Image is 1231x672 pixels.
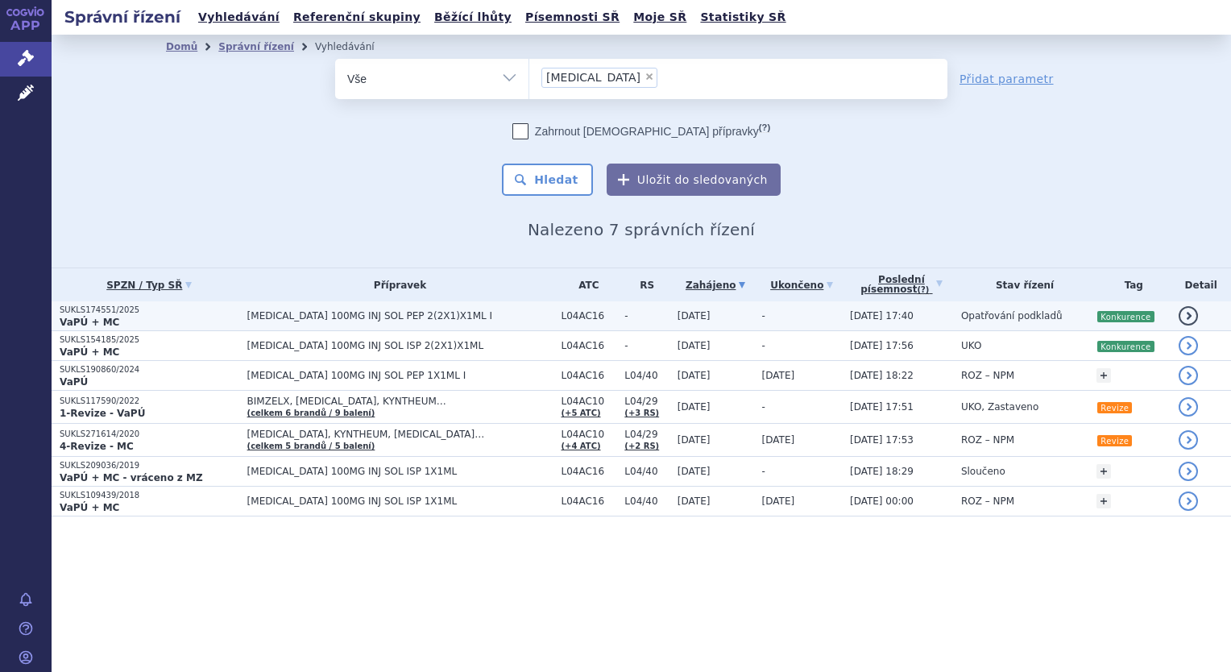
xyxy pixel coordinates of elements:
[553,268,616,301] th: ATC
[850,370,914,381] span: [DATE] 18:22
[850,401,914,413] span: [DATE] 17:51
[315,35,396,59] li: Vyhledávání
[762,370,795,381] span: [DATE]
[502,164,593,196] button: Hledat
[762,401,765,413] span: -
[762,496,795,507] span: [DATE]
[247,409,375,417] a: (celkem 6 brandů / 9 balení)
[624,496,669,507] span: L04/40
[247,340,553,351] span: [MEDICAL_DATA] 100MG INJ SOL ISP 2(2X1)X1ML
[607,164,781,196] button: Uložit do sledovaných
[850,466,914,477] span: [DATE] 18:29
[60,305,239,316] p: SUKLS174551/2025
[528,220,755,239] span: Nalezeno 7 správních řízení
[960,71,1054,87] a: Přidat parametr
[512,123,770,139] label: Zahrnout [DEMOGRAPHIC_DATA] přípravky
[624,370,669,381] span: L04/40
[561,340,616,351] span: L04AC16
[961,401,1038,413] span: UKO, Zastaveno
[60,334,239,346] p: SUKLS154185/2025
[1179,492,1198,511] a: detail
[60,376,88,388] strong: VaPÚ
[624,396,669,407] span: L04/29
[166,41,197,52] a: Domů
[961,370,1014,381] span: ROZ – NPM
[60,274,239,297] a: SPZN / Typ SŘ
[850,434,914,446] span: [DATE] 17:53
[561,442,600,450] a: (+4 ATC)
[678,401,711,413] span: [DATE]
[624,340,669,351] span: -
[1097,341,1154,352] i: Konkurence
[628,6,691,28] a: Moje SŘ
[961,310,1063,321] span: Opatřování podkladů
[247,310,553,321] span: [MEDICAL_DATA] 100MG INJ SOL PEP 2(2X1)X1ML I
[60,441,134,452] strong: 4-Revize - MC
[917,285,929,295] abbr: (?)
[1179,366,1198,385] a: detail
[561,310,616,321] span: L04AC16
[1097,402,1132,413] i: Revize
[961,434,1014,446] span: ROZ – NPM
[429,6,516,28] a: Běžící lhůty
[762,340,765,351] span: -
[678,466,711,477] span: [DATE]
[624,466,669,477] span: L04/40
[247,370,553,381] span: [MEDICAL_DATA] 100MG INJ SOL PEP 1X1ML I
[1171,268,1231,301] th: Detail
[60,364,239,375] p: SUKLS190860/2024
[288,6,425,28] a: Referenční skupiny
[60,472,203,483] strong: VaPÚ + MC - vráceno z MZ
[247,396,553,407] span: BIMZELX, [MEDICAL_DATA], KYNTHEUM…
[961,340,981,351] span: UKO
[561,496,616,507] span: L04AC16
[1179,336,1198,355] a: detail
[850,310,914,321] span: [DATE] 17:40
[218,41,294,52] a: Správní řízení
[1096,368,1111,383] a: +
[678,434,711,446] span: [DATE]
[561,370,616,381] span: L04AC16
[1179,397,1198,417] a: detail
[247,429,553,440] span: [MEDICAL_DATA], KYNTHEUM, [MEDICAL_DATA]…
[759,122,770,133] abbr: (?)
[762,310,765,321] span: -
[60,396,239,407] p: SUKLS117590/2022
[678,370,711,381] span: [DATE]
[561,396,616,407] span: L04AC10
[624,310,669,321] span: -
[850,340,914,351] span: [DATE] 17:56
[616,268,669,301] th: RS
[678,274,754,297] a: Zahájeno
[1096,494,1111,508] a: +
[247,466,553,477] span: [MEDICAL_DATA] 100MG INJ SOL ISP 1X1ML
[762,274,842,297] a: Ukončeno
[60,429,239,440] p: SUKLS271614/2020
[561,466,616,477] span: L04AC16
[60,460,239,471] p: SUKLS209036/2019
[678,340,711,351] span: [DATE]
[762,466,765,477] span: -
[247,442,375,450] a: (celkem 5 brandů / 5 balení)
[60,490,239,501] p: SUKLS109439/2018
[624,429,669,440] span: L04/29
[193,6,284,28] a: Vyhledávání
[953,268,1088,301] th: Stav řízení
[247,496,553,507] span: [MEDICAL_DATA] 100MG INJ SOL ISP 1X1ML
[645,72,654,81] span: ×
[1088,268,1171,301] th: Tag
[850,268,953,301] a: Poslednípísemnost(?)
[695,6,790,28] a: Statistiky SŘ
[239,268,553,301] th: Přípravek
[624,442,659,450] a: (+2 RS)
[678,310,711,321] span: [DATE]
[60,408,145,419] strong: 1-Revize - VaPÚ
[662,67,671,87] input: [MEDICAL_DATA]
[1097,311,1154,322] i: Konkurence
[561,409,600,417] a: (+5 ATC)
[678,496,711,507] span: [DATE]
[60,502,119,513] strong: VaPÚ + MC
[1096,464,1111,479] a: +
[961,466,1005,477] span: Sloučeno
[961,496,1014,507] span: ROZ – NPM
